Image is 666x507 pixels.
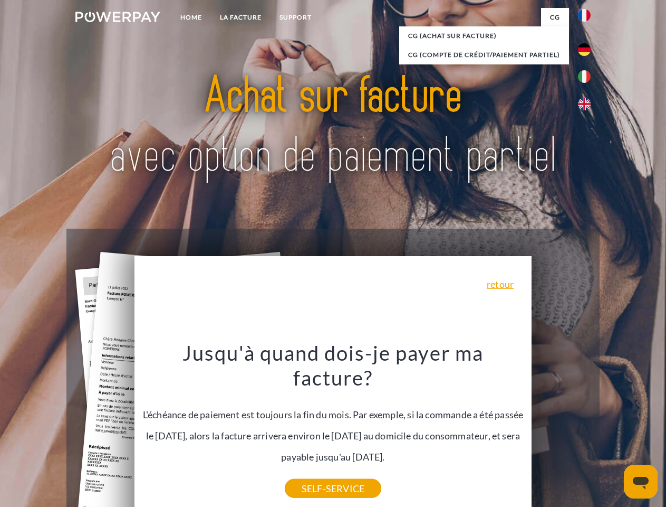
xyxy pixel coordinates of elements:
[101,51,565,202] img: title-powerpay_fr.svg
[141,340,526,391] h3: Jusqu'à quand dois-je payer ma facture?
[399,45,569,64] a: CG (Compte de crédit/paiement partiel)
[578,70,591,83] img: it
[285,479,381,498] a: SELF-SERVICE
[399,26,569,45] a: CG (achat sur facture)
[141,340,526,489] div: L'échéance de paiement est toujours la fin du mois. Par exemple, si la commande a été passée le [...
[211,8,271,27] a: LA FACTURE
[578,9,591,22] img: fr
[487,279,514,289] a: retour
[541,8,569,27] a: CG
[624,465,658,499] iframe: Button to launch messaging window
[578,43,591,56] img: de
[75,12,160,22] img: logo-powerpay-white.svg
[271,8,321,27] a: Support
[171,8,211,27] a: Home
[578,98,591,110] img: en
